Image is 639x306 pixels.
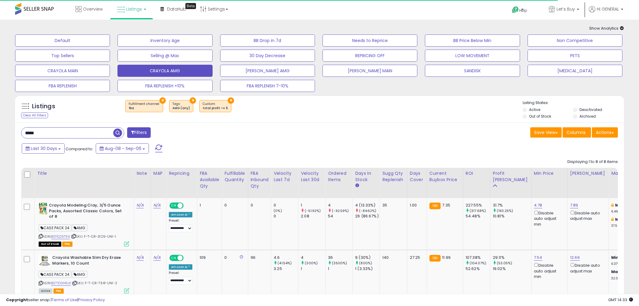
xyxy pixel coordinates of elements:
button: REPRICING OFF [323,50,417,62]
button: [PERSON_NAME] AMG [220,65,315,77]
span: FBA [62,242,72,247]
button: Aug-08 - Sep-06 [96,143,149,154]
label: Archived [580,114,596,119]
small: (193.25%) [497,208,513,213]
div: Tooltip anchor [185,3,196,9]
div: 35 [382,203,403,208]
b: Crayola Modeling Clay, 3/5 Ounce Packs, Assorted Classic Colors, Set of 8 [49,203,122,221]
label: Active [529,107,540,112]
small: (-51.92%) [305,208,321,213]
span: Show Analytics [589,25,624,31]
button: Selling @ Max [117,50,212,62]
div: Current Buybox Price [429,170,461,183]
div: Sugg Qty Replenish [382,170,405,183]
div: seller snap | | [6,297,105,303]
button: Save View [530,127,562,138]
div: 1 [200,203,217,208]
div: 140 [382,255,403,260]
button: Inventory Age [117,34,212,47]
div: [PERSON_NAME] [570,170,606,177]
span: Fulfillment channel : [129,102,160,111]
button: FBA REPLENISH [15,80,110,92]
div: 1 [301,266,325,272]
a: Privacy Policy [78,297,105,303]
div: Ordered Items [328,170,350,183]
b: Min: [615,202,624,208]
div: 10.81% [493,213,531,219]
label: Out of Stock [529,114,551,119]
button: LOW MOVEMENT [425,50,520,62]
div: 52.62% [466,266,490,272]
div: 9 (30%) [355,255,380,260]
small: (800%) [359,261,372,265]
button: Columns [563,127,591,138]
div: 96 [251,255,267,260]
button: SANDISK [425,65,520,77]
div: 0 [251,203,267,208]
div: AMG (any) [172,106,190,110]
a: Hi GENERAL [589,6,623,20]
span: OFF [183,203,192,208]
span: Compared to: [66,146,93,152]
small: FBA [429,203,441,209]
div: 1 (3.33%) [355,266,380,272]
button: [PERSON_NAME] MAIN [323,65,417,77]
span: Listings [126,6,142,12]
span: DataHub [167,6,186,12]
div: ASIN: [39,255,129,293]
button: FBA REPLENISH +10% [117,80,212,92]
span: ON [170,203,178,208]
button: CRAYOLA AMG [117,65,212,77]
div: 4 [328,203,352,208]
div: FBA inbound Qty [251,170,269,189]
small: (-84.62%) [359,208,376,213]
a: B011Q25T6K [51,234,70,239]
div: 54 [328,213,352,219]
div: Clear All Filters [21,112,48,118]
div: 1.00 [410,203,422,208]
div: fba [129,106,160,110]
a: B071D3HRJK [51,281,71,286]
span: Aug-08 - Sep-06 [105,145,141,151]
div: Velocity Last 30d [301,170,323,183]
div: Days Cover [410,170,424,183]
span: AMG [72,224,87,231]
div: Fulfillable Quantity [224,170,245,183]
div: Preset: [169,219,192,232]
button: Last 30 Days [22,143,65,154]
div: Displaying 1 to 8 of 8 items [567,159,618,165]
span: OFF [183,256,192,261]
small: (53.05%) [497,261,512,265]
a: 7.89 [570,202,578,208]
button: × [228,97,234,104]
div: 54.48% [466,213,490,219]
div: FBA Available Qty [200,170,219,189]
a: N/A [153,255,161,261]
div: 227.55% [466,203,490,208]
div: 26 (86.67%) [355,213,380,219]
div: 0 [274,203,298,208]
div: 2.08 [301,213,325,219]
div: MAP [153,170,164,177]
span: 7.35 [442,202,450,208]
div: 19.02% [493,266,531,272]
button: BB Drop in 7d [220,34,315,47]
button: Actions [592,127,618,138]
small: (317.68%) [470,208,486,213]
span: FBA [53,288,64,294]
span: All listings currently available for purchase on Amazon [39,288,53,294]
div: 4.6 [274,255,298,260]
span: AMG [72,271,87,278]
button: Default [15,34,110,47]
small: (3500%) [332,261,347,265]
div: Disable auto adjust min [534,262,563,279]
div: 4 (13.33%) [355,203,380,208]
button: CRAYOLA MAIN [15,65,110,77]
div: 107.38% [466,255,490,260]
span: Custom: [203,102,228,111]
div: 0 [274,213,298,219]
span: ON [170,256,178,261]
div: 109 [200,255,217,260]
div: Profit [PERSON_NAME] [493,170,529,183]
a: 7.54 [534,255,542,261]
